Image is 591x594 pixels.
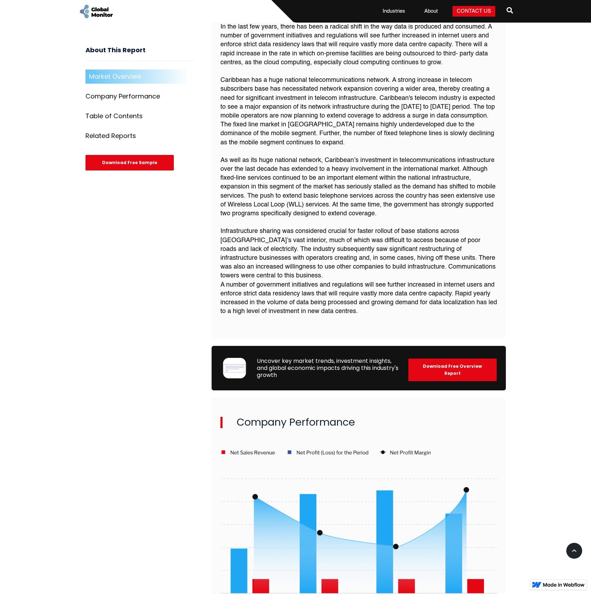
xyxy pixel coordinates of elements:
[507,5,513,15] span: 
[85,132,136,139] div: Related Reports
[85,70,195,84] a: Market Overview
[89,73,141,80] div: Market Overview
[507,4,513,18] a: 
[85,89,195,103] a: Company Performance
[257,358,400,379] div: Uncover key market trends, investment insights, and global economic impacts driving this industry...
[78,4,114,19] a: home
[85,113,143,120] div: Table of Contents
[85,93,160,100] div: Company Performance
[420,8,442,15] a: About
[85,47,195,61] h3: About This Report
[543,583,585,587] img: Made in Webflow
[408,359,497,381] div: Download Free Overview Report
[453,6,495,17] a: Contact Us
[85,109,195,123] a: Table of Contents
[85,155,174,170] div: Download Free Sample
[85,129,195,143] a: Related Reports
[220,417,497,428] h2: Company Performance
[378,8,409,15] a: Industries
